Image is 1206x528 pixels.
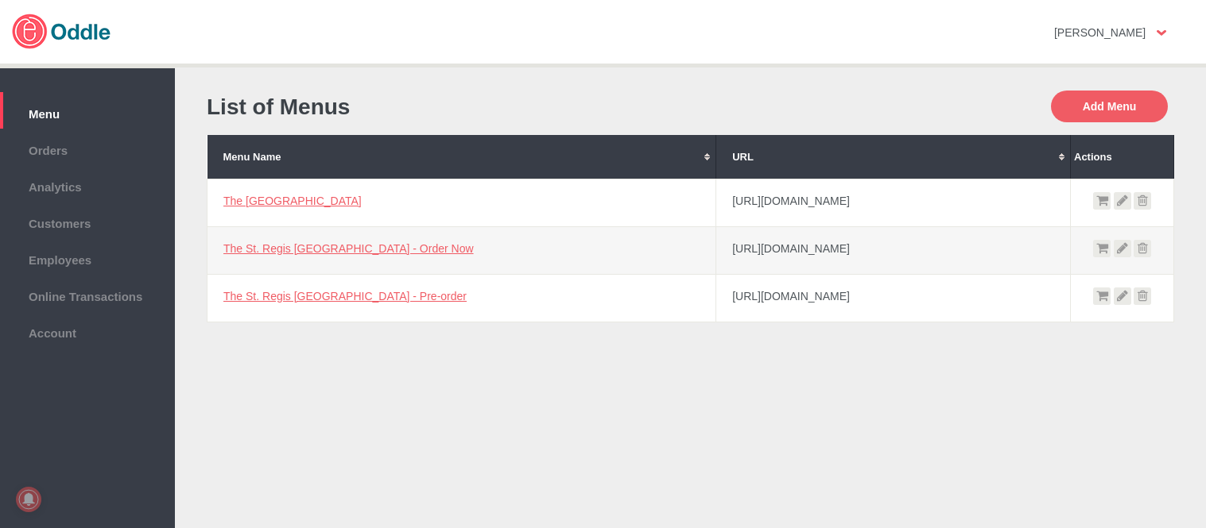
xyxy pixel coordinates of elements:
a: The St. Regis [GEOGRAPHIC_DATA] - Order Now [223,242,474,255]
a: The [GEOGRAPHIC_DATA] [223,195,362,207]
td: [URL][DOMAIN_NAME] [716,226,1071,274]
span: Menu [8,103,167,121]
span: Account [8,322,167,340]
div: Actions [1074,151,1170,163]
td: [URL][DOMAIN_NAME] [716,274,1071,322]
td: [URL][DOMAIN_NAME] [716,179,1071,226]
div: Menu Name [223,151,700,163]
th: Menu Name: No sort applied, activate to apply an ascending sort [207,135,716,179]
span: Analytics [8,176,167,194]
span: Online Transactions [8,286,167,303]
span: Orders [8,140,167,157]
button: Add Menu [1051,91,1168,122]
th: Actions: No sort applied, sorting is disabled [1071,135,1174,179]
span: Employees [8,249,167,267]
a: The St. Regis [GEOGRAPHIC_DATA] - Pre-order [223,290,467,303]
div: URL [732,151,1054,163]
span: Customers [8,213,167,230]
strong: [PERSON_NAME] [1054,26,1146,39]
th: URL: No sort applied, activate to apply an ascending sort [716,135,1071,179]
img: user-option-arrow.png [1157,30,1166,36]
h1: List of Menus [207,94,683,120]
